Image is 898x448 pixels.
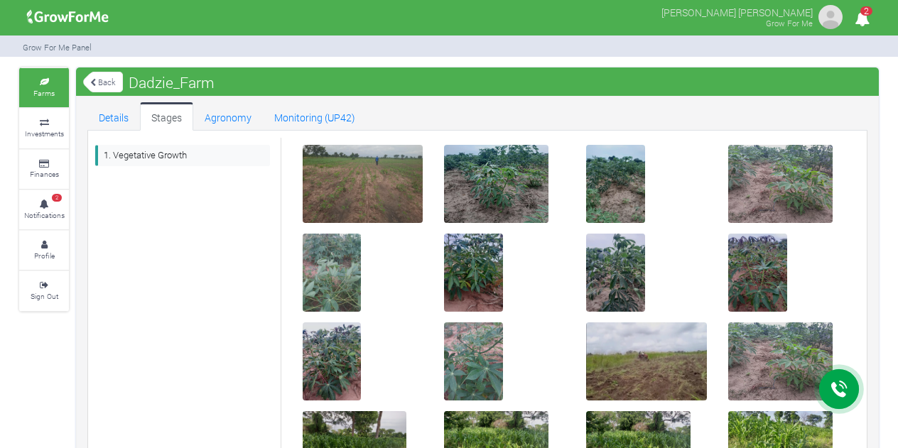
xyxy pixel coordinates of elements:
[19,68,69,107] a: Farms
[87,102,140,131] a: Details
[816,3,845,31] img: growforme image
[19,231,69,270] a: Profile
[24,210,65,220] small: Notifications
[52,194,62,202] span: 2
[193,102,263,131] a: Agronomy
[95,145,270,165] a: 1. Vegetative Growth
[766,18,813,28] small: Grow For Me
[30,169,59,179] small: Finances
[661,3,813,20] p: [PERSON_NAME] [PERSON_NAME]
[19,150,69,189] a: Finances
[22,3,114,31] img: growforme image
[23,42,92,53] small: Grow For Me Panel
[125,68,218,97] span: Dadzie_Farm
[140,102,193,131] a: Stages
[263,102,367,131] a: Monitoring (UP42)
[33,88,55,98] small: Farms
[19,190,69,229] a: 2 Notifications
[25,129,64,138] small: Investments
[31,291,58,301] small: Sign Out
[848,13,876,27] a: 2
[19,271,69,310] a: Sign Out
[19,109,69,148] a: Investments
[848,3,876,35] i: Notifications
[83,70,123,94] a: Back
[860,6,872,16] span: 2
[34,251,55,261] small: Profile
